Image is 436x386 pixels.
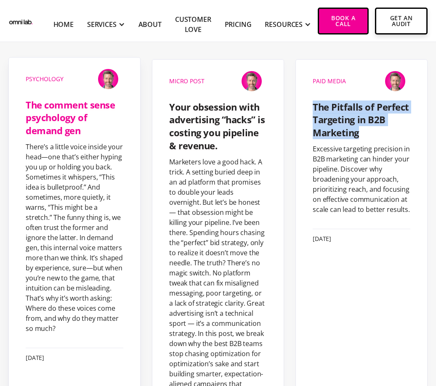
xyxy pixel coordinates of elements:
[26,354,123,361] div: [DATE]
[169,100,267,152] h4: Your obsession with advertising “hacks” is costing you pipeline & revenue.
[313,74,346,88] a: Paid Media
[313,78,346,84] div: Paid Media
[8,15,33,26] a: home
[26,93,123,137] a: The comment sense psychology of demand gen
[53,19,74,29] a: Home
[138,19,162,29] a: About
[8,17,33,25] img: Omni Lab: B2B SaaS Demand Generation Agency
[375,8,428,34] a: Get An Audit
[313,144,410,214] p: Excessive targeting precision in B2B marketing can hinder your pipeline. Discover why broadening ...
[26,142,123,333] p: There’s a little voice inside your head—one that’s either hyping you up or holding you back. Some...
[26,76,64,82] div: Psychology
[225,19,252,29] a: Pricing
[87,19,117,29] div: SERVICES
[93,64,123,94] img: Jason Steele
[313,95,410,139] a: The Pitfalls of Perfect Targeting in B2B Marketing
[318,8,369,34] a: Book a Call
[313,100,410,139] h4: The Pitfalls of Perfect Targeting in B2B Marketing
[237,66,267,96] img: Jason Steele
[284,288,436,386] div: Віджет чату
[380,66,410,96] img: Jason Steele
[169,95,267,152] a: Your obsession with advertising “hacks” is costing you pipeline & revenue.
[175,14,211,34] a: Customer Love
[26,72,64,86] a: Psychology
[169,75,204,87] div: Micro Post
[26,98,123,137] h4: The comment sense psychology of demand gen
[265,19,303,29] div: RESOURCES
[284,288,436,386] iframe: Chat Widget
[313,235,410,242] div: [DATE]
